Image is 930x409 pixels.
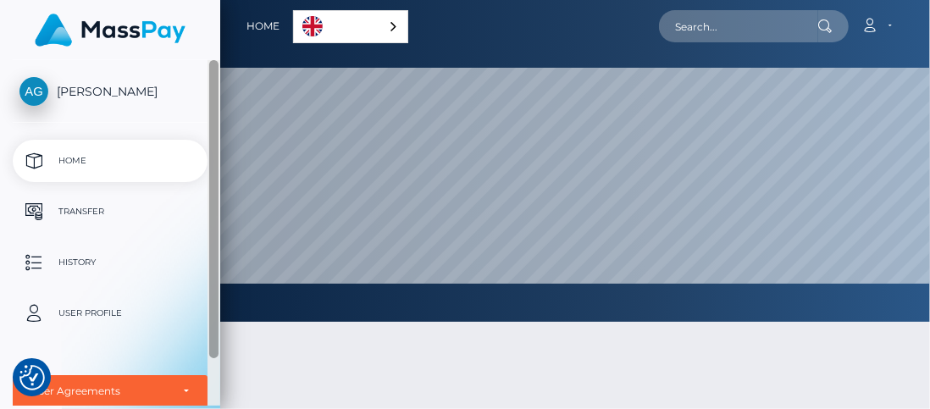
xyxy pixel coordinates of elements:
[19,250,201,275] p: History
[246,8,280,44] a: Home
[19,301,201,326] p: User Profile
[294,11,407,42] a: English
[31,384,170,398] div: User Agreements
[19,365,45,390] img: Revisit consent button
[19,148,201,174] p: Home
[19,365,45,390] button: Consent Preferences
[19,199,201,224] p: Transfer
[659,10,818,42] input: Search...
[293,10,408,43] aside: Language selected: English
[35,14,185,47] img: MassPay
[13,191,208,233] a: Transfer
[293,10,408,43] div: Language
[13,292,208,334] a: User Profile
[13,140,208,182] a: Home
[13,375,208,407] button: User Agreements
[13,84,208,99] span: [PERSON_NAME]
[13,241,208,284] a: History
